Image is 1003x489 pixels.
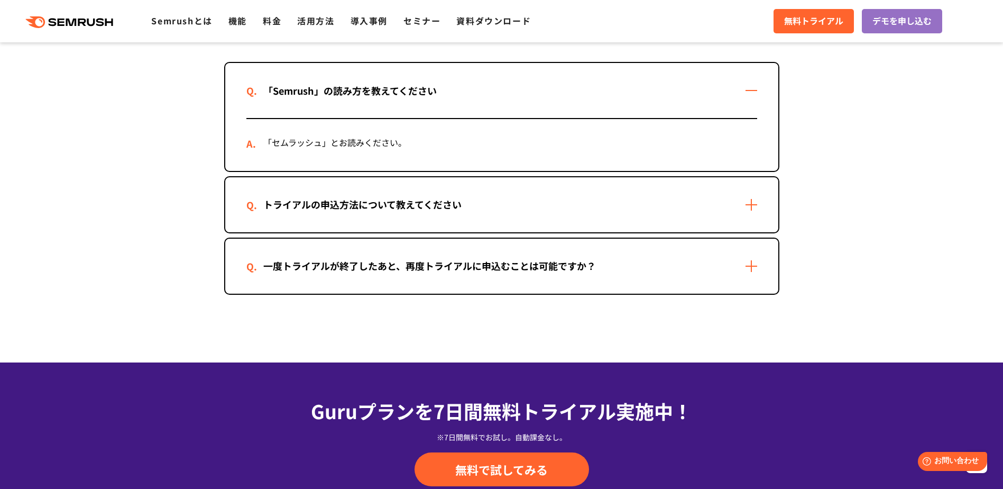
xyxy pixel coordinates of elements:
a: 無料で試してみる [415,452,589,486]
a: 無料トライアル [774,9,854,33]
a: 資料ダウンロード [456,14,531,27]
span: 無料で試してみる [455,461,548,477]
a: Semrushとは [151,14,212,27]
span: 無料トライアル実施中！ [483,397,692,424]
iframe: Help widget launcher [909,448,991,477]
div: トライアルの申込方法について教えてください [246,197,479,212]
a: 機能 [228,14,247,27]
a: セミナー [403,14,440,27]
a: 活用方法 [297,14,334,27]
a: 料金 [263,14,281,27]
a: 導入事例 [351,14,388,27]
div: 「Semrush」の読み方を教えてください [246,83,454,98]
div: ※7日間無料でお試し。自動課金なし。 [224,432,779,442]
div: 一度トライアルが終了したあと、再度トライアルに申込むことは可能ですか？ [246,258,613,274]
a: デモを申し込む [862,9,942,33]
div: Guruプランを7日間 [224,396,779,425]
span: デモを申し込む [872,14,932,28]
span: 無料トライアル [784,14,843,28]
div: 「セムラッシュ」とお読みください。 [246,119,757,171]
